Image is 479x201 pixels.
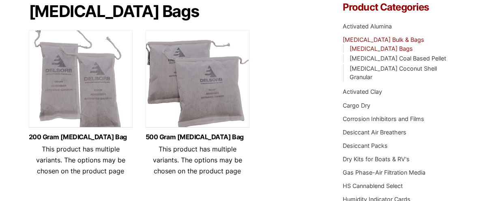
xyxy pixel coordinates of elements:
a: Corrosion Inhibitors and Films [343,115,424,122]
a: Desiccant Packs [343,142,388,149]
a: Cargo Dry [343,102,370,109]
a: [MEDICAL_DATA] Coal Based Pellet [350,55,446,62]
a: [MEDICAL_DATA] Bags [350,45,413,52]
a: 200 Gram [MEDICAL_DATA] Bag [29,134,133,140]
h4: Product Categories [343,2,450,12]
a: [MEDICAL_DATA] Bulk & Bags [343,36,424,43]
a: Dry Kits for Boats & RV's [343,156,410,162]
h1: [MEDICAL_DATA] Bags [29,2,322,20]
a: Activated Alumina [343,23,392,30]
span: This product has multiple variants. The options may be chosen on the product page [153,145,242,175]
a: [MEDICAL_DATA] Coconut Shell Granular [350,65,437,81]
a: Activated Clay [343,88,382,95]
a: Gas Phase-Air Filtration Media [343,169,425,176]
a: Desiccant Air Breathers [343,129,406,136]
a: 500 Gram [MEDICAL_DATA] Bag [146,134,249,140]
a: HS Cannablend Select [343,182,403,189]
span: This product has multiple variants. The options may be chosen on the product page [36,145,125,175]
